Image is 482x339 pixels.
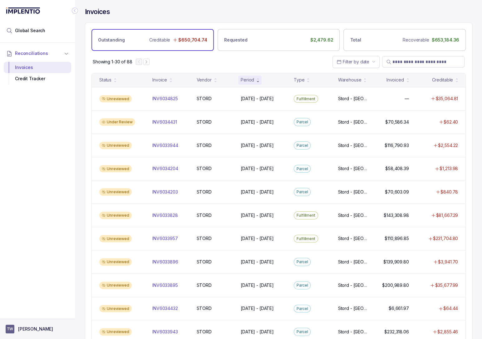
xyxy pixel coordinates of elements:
div: Under Review [99,118,135,126]
p: [DATE] - [DATE] [241,165,274,172]
p: INV6033943 [152,329,178,335]
p: $70,603.09 [385,189,409,195]
p: Requested [224,37,248,43]
p: [DATE] - [DATE] [241,189,274,195]
p: $232,318.06 [384,329,409,335]
div: Collapse Icon [71,7,79,14]
div: Credit Tracker [9,73,66,84]
p: [DATE] - [DATE] [241,142,274,149]
div: Creditable [432,77,453,83]
p: $35,677.99 [435,282,458,288]
div: Unreviewed [99,165,132,173]
div: Invoiced [386,77,404,83]
p: STORD [197,282,212,288]
p: STORD [197,142,212,149]
p: STORD [197,165,212,172]
p: Outstanding [98,37,125,43]
div: Reconciliations [4,61,71,86]
p: Stord - [GEOGRAPHIC_DATA] [338,259,370,265]
p: Total [350,37,361,43]
p: $650,704.74 [178,37,207,43]
p: $840.78 [440,189,458,195]
span: Reconciliations [15,50,48,56]
p: Creditable [149,37,170,43]
p: $6,661.97 [389,305,409,312]
p: Fulfillment [297,96,315,102]
p: $231,704.80 [433,235,458,242]
p: [DATE] - [DATE] [241,96,274,102]
p: [DATE] - [DATE] [241,212,274,219]
button: Next Page [143,59,150,65]
div: Unreviewed [99,188,132,196]
div: Remaining page entries [93,59,132,65]
button: Date Range Picker [332,56,380,68]
p: STORD [197,305,212,312]
p: STORD [197,189,212,195]
p: [DATE] - [DATE] [241,282,274,288]
p: Stord - [GEOGRAPHIC_DATA] [338,212,370,219]
button: Reconciliations [4,47,71,60]
p: $70,586.34 [385,119,409,125]
p: Stord - [GEOGRAPHIC_DATA] [338,119,370,125]
p: — [405,96,409,102]
span: User initials [6,325,14,333]
p: STORD [197,96,212,102]
p: Parcel [297,142,308,149]
p: Stord - [GEOGRAPHIC_DATA] [338,165,370,172]
p: $139,909.80 [383,259,409,265]
p: Parcel [297,306,308,312]
p: INV6034825 [152,96,178,102]
p: $2,479.62 [310,37,333,43]
p: [DATE] - [DATE] [241,329,274,335]
div: Period [241,77,254,83]
p: INV6034432 [152,305,178,312]
p: Stord - [GEOGRAPHIC_DATA] [338,305,370,312]
p: $200,989.80 [382,282,409,288]
p: Parcel [297,282,308,288]
p: Stord - [GEOGRAPHIC_DATA] [338,189,370,195]
div: Invoices [9,62,66,73]
p: $3,941.70 [438,259,458,265]
span: Global Search [15,27,45,34]
p: Parcel [297,189,308,195]
p: INV6034204 [152,165,178,172]
p: $58,408.39 [385,165,409,172]
p: STORD [197,235,212,242]
button: User initials[PERSON_NAME] [6,325,69,333]
p: Parcel [297,166,308,172]
p: Parcel [297,119,308,125]
p: $653,184.36 [432,37,459,43]
div: Status [99,77,111,83]
p: STORD [197,212,212,219]
p: $116,790.93 [385,142,409,149]
p: STORD [197,119,212,125]
div: Unreviewed [99,95,132,103]
p: [DATE] - [DATE] [241,305,274,312]
div: Warehouse [338,77,361,83]
p: INV6033896 [152,259,178,265]
p: Parcel [297,259,308,265]
div: Unreviewed [99,258,132,266]
p: INV6034431 [152,119,177,125]
p: $64.44 [443,305,458,312]
div: Unreviewed [99,305,132,312]
div: Unreviewed [99,235,132,243]
h4: Invoices [85,7,110,16]
p: Stord - [GEOGRAPHIC_DATA] [338,282,370,288]
p: Fulfillment [297,212,315,219]
p: Stord - [GEOGRAPHIC_DATA] [338,235,370,242]
p: [DATE] - [DATE] [241,259,274,265]
p: $2,554.22 [438,142,458,149]
div: Unreviewed [99,212,132,219]
p: $62.40 [444,119,458,125]
p: STORD [197,329,212,335]
p: $2,855.46 [437,329,458,335]
p: Recoverable [403,37,429,43]
p: $81,667.29 [436,212,458,219]
p: INV6033895 [152,282,178,288]
p: [DATE] - [DATE] [241,235,274,242]
search: Date Range Picker [337,59,369,65]
p: Stord - [GEOGRAPHIC_DATA] [338,329,370,335]
p: Parcel [297,329,308,335]
div: Vendor [197,77,212,83]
